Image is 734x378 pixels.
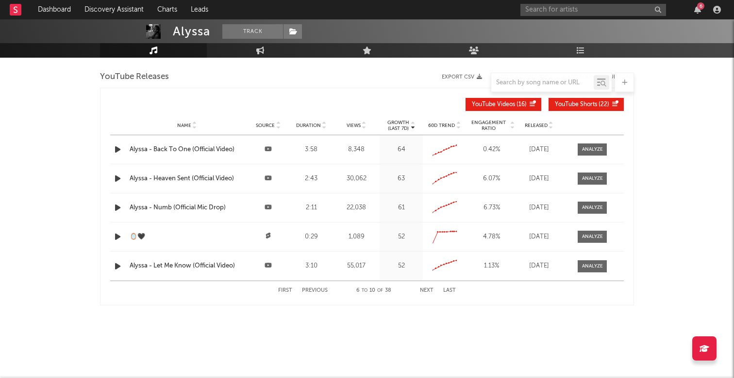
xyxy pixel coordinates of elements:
span: 60D Trend [428,123,455,128]
span: of [377,288,383,293]
button: YouTube Videos(16) [466,98,541,111]
button: Track [222,24,283,39]
span: YouTube Videos [472,102,515,108]
button: YouTube Shorts(22) [549,98,624,111]
div: [DATE] [519,174,558,184]
span: ( 16 ) [472,102,527,108]
a: 🪞🖤 [130,232,244,242]
button: Last [443,288,456,293]
a: Alyssa - Let Me Know (Official Video) [130,261,244,271]
div: 64 [382,145,420,155]
div: 6.73 % [468,203,515,213]
div: 2:11 [292,203,331,213]
div: 52 [382,232,420,242]
div: 3:58 [292,145,331,155]
div: 1,089 [335,232,378,242]
button: First [278,288,292,293]
span: Views [347,123,361,128]
div: 4.78 % [468,232,515,242]
div: 1.13 % [468,261,515,271]
div: 0:29 [292,232,331,242]
span: to [362,288,367,293]
a: Alyssa - Back To One (Official Video) [130,145,244,155]
div: 55,017 [335,261,378,271]
div: 0.42 % [468,145,515,155]
p: (Last 7d) [387,126,409,131]
span: Name [177,123,191,128]
a: Alyssa - Numb (Official Mic Drop) [130,203,244,213]
div: 61 [382,203,420,213]
a: Alyssa - Heaven Sent (Official Video) [130,174,244,184]
div: 6.07 % [468,174,515,184]
div: 22,038 [335,203,378,213]
p: Growth [387,120,409,126]
div: 6 10 38 [347,285,400,297]
button: Previous [302,288,328,293]
button: 6 [694,6,701,14]
div: 30,062 [335,174,378,184]
div: [DATE] [519,145,558,155]
div: [DATE] [519,203,558,213]
span: Source [256,123,275,128]
button: Next [420,288,434,293]
div: [DATE] [519,261,558,271]
span: Engagement Ratio [468,120,509,131]
div: 63 [382,174,420,184]
span: Duration [296,123,321,128]
span: YouTube Shorts [555,102,597,108]
div: 3:10 [292,261,331,271]
span: Released [525,123,548,128]
div: 8,348 [335,145,378,155]
span: YouTube Releases [100,71,169,83]
div: [DATE] [519,232,558,242]
input: Search by song name or URL [491,79,594,87]
div: 2:43 [292,174,331,184]
input: Search for artists [520,4,666,16]
span: ( 22 ) [555,102,609,108]
div: 52 [382,261,420,271]
div: Alyssa [173,24,210,39]
div: 6 [697,2,704,10]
